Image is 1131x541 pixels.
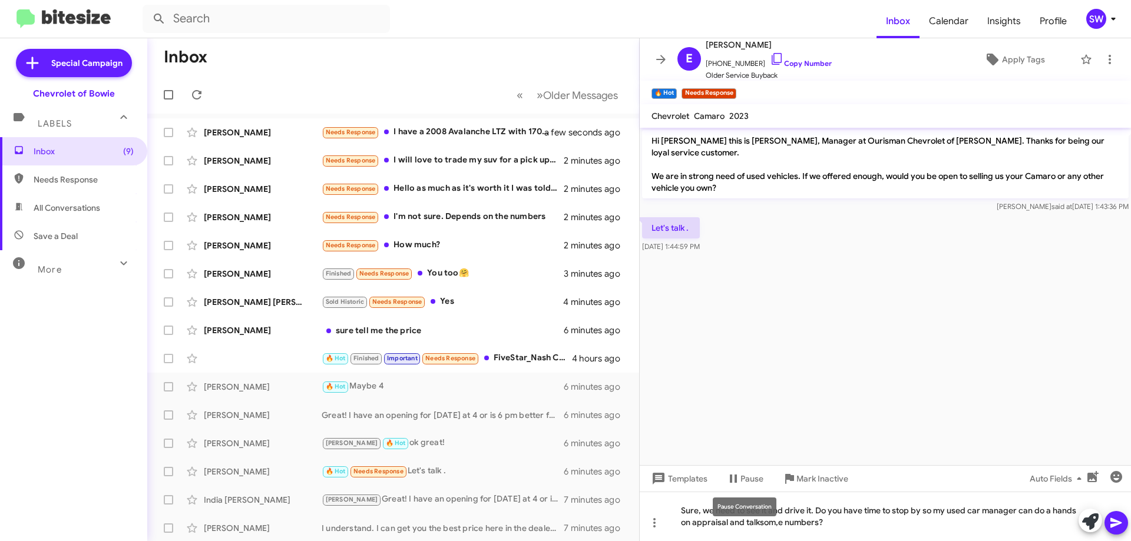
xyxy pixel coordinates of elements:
button: Previous [510,83,530,107]
span: Important [387,354,418,362]
span: Camaro [694,111,725,121]
a: Calendar [920,4,978,38]
span: Needs Response [326,157,376,164]
span: E [686,49,693,68]
div: 6 minutes ago [564,324,630,336]
small: 🔥 Hot [652,88,677,99]
div: [PERSON_NAME] [204,127,322,138]
span: » [537,88,543,102]
a: Insights [978,4,1030,38]
span: 🔥 Hot [386,439,406,447]
input: Search [143,5,390,33]
span: Finished [353,354,379,362]
span: Needs Response [425,354,475,362]
span: [PHONE_NUMBER] [706,52,832,69]
span: Needs Response [326,128,376,136]
button: Templates [640,468,717,489]
button: Mark Inactive [773,468,858,489]
h1: Inbox [164,48,207,67]
div: I understand. I can get you the best price here in the dealership, and making your first payment ... [322,522,564,534]
span: Older Messages [543,89,618,102]
span: More [38,264,62,275]
span: Mark Inactive [796,468,848,489]
span: Finished [326,270,352,277]
span: Older Service Buyback [706,69,832,81]
span: Needs Response [353,467,404,475]
div: 7 minutes ago [564,494,630,506]
span: 🔥 Hot [326,354,346,362]
button: Next [530,83,625,107]
div: [PERSON_NAME] [PERSON_NAME] [204,296,322,308]
div: Great! I have an opening for [DATE] at 4 or is 6 pm better for you? [322,409,564,421]
div: [PERSON_NAME] [204,466,322,477]
small: Needs Response [682,88,736,99]
div: Maybe 4 [322,380,564,393]
div: SW [1086,9,1106,29]
span: Auto Fields [1030,468,1086,489]
span: Needs Response [372,298,422,306]
a: Inbox [877,4,920,38]
span: said at [1051,202,1072,211]
div: 3 minutes ago [564,268,630,280]
div: [PERSON_NAME] [204,522,322,534]
span: 2023 [729,111,749,121]
p: Hi [PERSON_NAME] this is [PERSON_NAME], Manager at Ourisman Chevrolet of [PERSON_NAME]. Thanks fo... [642,130,1129,198]
a: Profile [1030,4,1076,38]
div: Chevrolet of Bowie [33,88,115,99]
div: I have a 2008 Avalanche LTZ with 170k miles on it. Good condition. Make me a blind offer. [322,125,559,139]
div: [PERSON_NAME] [204,409,322,421]
a: Special Campaign [16,49,132,77]
span: Chevrolet [652,111,689,121]
div: [PERSON_NAME] [204,324,322,336]
span: [PERSON_NAME] [326,439,378,447]
div: [PERSON_NAME] [204,211,322,223]
div: [PERSON_NAME] [204,240,322,251]
div: 4 minutes ago [563,296,630,308]
span: (9) [123,145,134,157]
span: [PERSON_NAME] [706,38,832,52]
span: [PERSON_NAME] [326,496,378,503]
div: You too🤗 [322,267,564,280]
div: 6 minutes ago [564,466,630,477]
span: Labels [38,118,72,129]
div: Let's talk . [322,464,564,478]
div: Sure, we need to see it and drive it. Do you have time to stop by so my used car manager can do a... [640,492,1131,541]
div: 6 minutes ago [564,409,630,421]
div: 2 minutes ago [564,240,630,251]
div: a few seconds ago [559,127,630,138]
span: Save a Deal [34,230,78,242]
p: Let's talk . [642,217,700,238]
span: Needs Response [326,185,376,192]
span: « [517,88,523,102]
span: Apply Tags [1002,49,1045,70]
div: How much? [322,238,564,252]
span: [PERSON_NAME] [DATE] 1:43:36 PM [997,202,1129,211]
div: Yes [322,295,563,308]
div: 7 minutes ago [564,522,630,534]
div: 6 minutes ago [564,437,630,449]
button: Pause [717,468,773,489]
div: [PERSON_NAME] [204,437,322,449]
div: 6 minutes ago [564,381,630,393]
span: 🔥 Hot [326,383,346,390]
span: Templates [649,468,707,489]
div: [PERSON_NAME] [204,155,322,167]
button: SW [1076,9,1118,29]
span: 🔥 Hot [326,467,346,475]
nav: Page navigation example [510,83,625,107]
div: I will love to trade my suv for a pick up truck but [322,154,564,167]
div: Hello as much as it's worth it I was told by other car dealers that I would need a co signer and ... [322,182,564,195]
span: Needs Response [34,174,134,185]
span: Sold Historic [326,298,365,306]
div: FiveStar_Nash Crn [DATE] $3.77 +0.75 Crn [DATE] $3.92 +0.75 Crn [DATE] $4.14 -1.0 Bns [DATE] $9.4... [322,351,572,365]
span: Needs Response [359,270,409,277]
div: I'm not sure. Depends on the numbers [322,210,564,224]
div: 4 hours ago [572,353,630,364]
div: [PERSON_NAME] [204,381,322,393]
div: 2 minutes ago [564,183,630,195]
div: 2 minutes ago [564,211,630,223]
span: Needs Response [326,241,376,249]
